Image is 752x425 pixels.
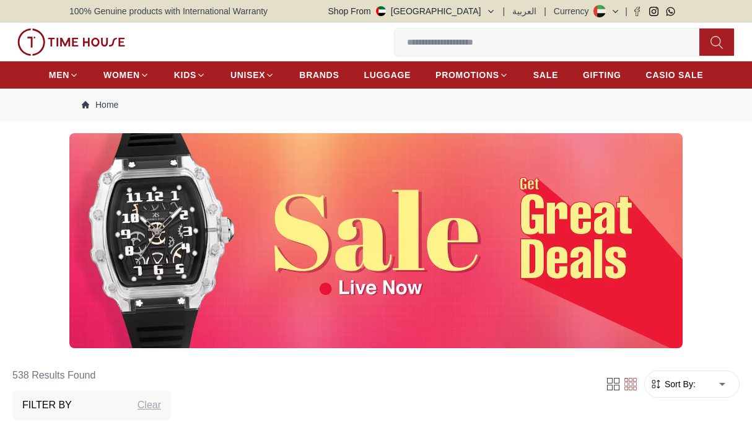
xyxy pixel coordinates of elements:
span: BRANDS [299,69,339,81]
a: CASIO SALE [646,64,704,86]
img: ... [69,133,683,348]
button: Sort By: [650,378,696,390]
a: KIDS [174,64,206,86]
span: | [544,5,546,17]
a: BRANDS [299,64,339,86]
a: Instagram [649,7,658,16]
a: MEN [49,64,79,86]
h3: Filter By [22,398,72,413]
span: CASIO SALE [646,69,704,81]
a: PROMOTIONS [435,64,509,86]
span: UNISEX [230,69,265,81]
span: Sort By: [662,378,696,390]
div: Currency [554,5,594,17]
span: WOMEN [103,69,140,81]
h6: 538 Results Found [12,361,171,390]
span: KIDS [174,69,196,81]
button: Shop From[GEOGRAPHIC_DATA] [328,5,496,17]
a: LUGGAGE [364,64,411,86]
span: PROMOTIONS [435,69,499,81]
a: GIFTING [583,64,621,86]
span: 100% Genuine products with International Warranty [69,5,268,17]
span: SALE [533,69,558,81]
a: SALE [533,64,558,86]
img: United Arab Emirates [376,6,386,16]
a: WOMEN [103,64,149,86]
a: UNISEX [230,64,274,86]
nav: Breadcrumb [69,89,683,121]
a: Home [82,99,118,111]
span: | [503,5,505,17]
div: Clear [138,398,161,413]
span: | [625,5,627,17]
span: LUGGAGE [364,69,411,81]
span: GIFTING [583,69,621,81]
img: ... [17,28,125,56]
a: Whatsapp [666,7,675,16]
a: Facebook [632,7,642,16]
button: العربية [512,5,536,17]
span: MEN [49,69,69,81]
